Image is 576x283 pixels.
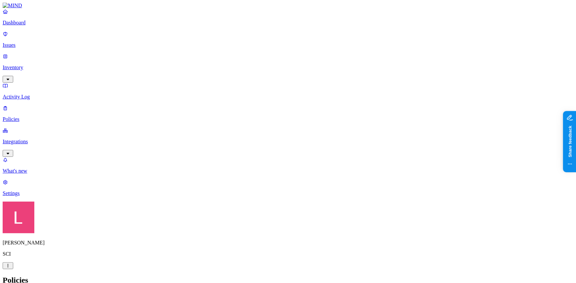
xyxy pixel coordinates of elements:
p: Inventory [3,65,573,71]
img: MIND [3,3,22,9]
a: Settings [3,179,573,196]
p: Settings [3,190,573,196]
a: Integrations [3,127,573,156]
a: Policies [3,105,573,122]
p: [PERSON_NAME] [3,240,573,246]
a: MIND [3,3,573,9]
p: Activity Log [3,94,573,100]
img: Landen Brown [3,202,34,233]
p: SCI [3,251,573,257]
a: Inventory [3,53,573,82]
p: Integrations [3,139,573,145]
a: Issues [3,31,573,48]
p: Issues [3,42,573,48]
p: Dashboard [3,20,573,26]
a: Activity Log [3,83,573,100]
a: What's new [3,157,573,174]
p: Policies [3,116,573,122]
p: What's new [3,168,573,174]
a: Dashboard [3,9,573,26]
